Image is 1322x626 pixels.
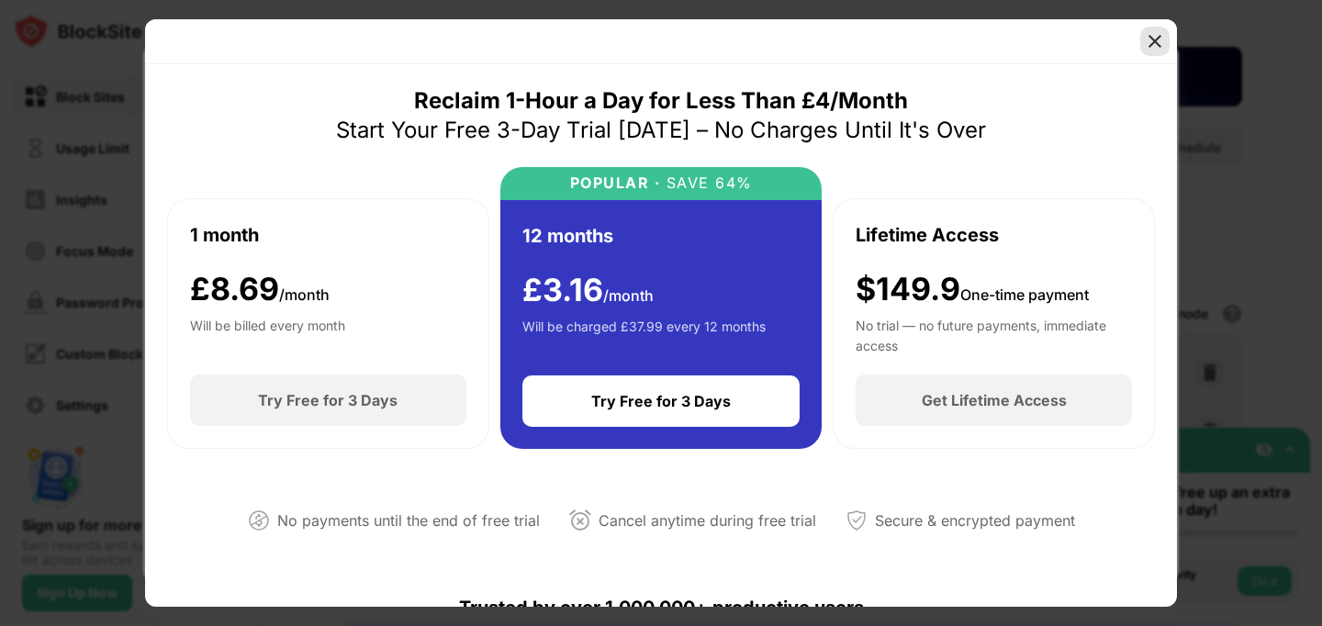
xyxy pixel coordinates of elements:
img: cancel-anytime [569,509,591,531]
div: £ 3.16 [522,272,654,309]
div: £ 8.69 [190,271,330,308]
div: Try Free for 3 Days [591,392,731,410]
div: Secure & encrypted payment [875,508,1075,534]
span: One-time payment [960,285,1089,304]
span: /month [603,286,654,305]
div: Start Your Free 3-Day Trial [DATE] – No Charges Until It's Over [336,116,986,145]
div: No payments until the end of free trial [277,508,540,534]
div: Will be charged £37.99 every 12 months [522,317,766,353]
div: Reclaim 1-Hour a Day for Less Than £4/Month [414,86,908,116]
span: /month [279,285,330,304]
div: No trial — no future payments, immediate access [856,316,1132,352]
img: not-paying [248,509,270,531]
div: SAVE 64% [660,174,753,192]
div: Try Free for 3 Days [258,391,398,409]
img: secured-payment [846,509,868,531]
div: $149.9 [856,271,1089,308]
div: 1 month [190,221,259,249]
div: Get Lifetime Access [922,391,1067,409]
div: 12 months [522,222,613,250]
div: Cancel anytime during free trial [599,508,816,534]
div: POPULAR · [570,174,661,192]
div: Will be billed every month [190,316,345,352]
div: Lifetime Access [856,221,999,249]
